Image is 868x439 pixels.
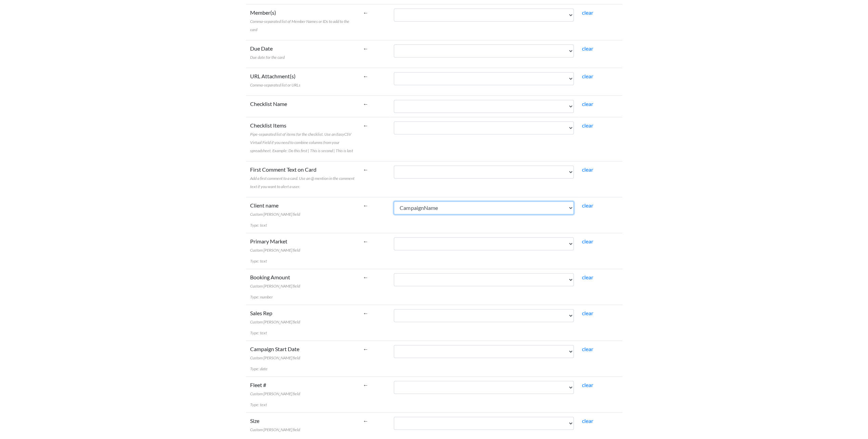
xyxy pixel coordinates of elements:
[250,223,267,228] span: Type: text
[359,197,390,233] td: ←
[250,176,354,189] span: Add a first comment to a card. Use an @ mention in the comment text if you want to alert a user.
[359,40,390,68] td: ←
[359,376,390,412] td: ←
[582,73,593,79] a: clear
[250,132,353,153] span: Pipe-separated list of items for the checklist. Use an EasyCSV Virtual Field if you need to combi...
[359,95,390,117] td: ←
[250,345,300,361] label: Campaign Start Date
[582,274,593,280] a: clear
[582,122,593,129] a: clear
[359,305,390,341] td: ←
[250,417,300,433] label: Size
[250,319,300,324] span: Custom [PERSON_NAME] field
[250,100,287,108] label: Checklist Name
[582,166,593,173] a: clear
[250,273,300,290] label: Booking Amount
[250,258,267,264] span: Type: text
[582,346,593,352] a: clear
[582,238,593,244] a: clear
[359,117,390,161] td: ←
[582,310,593,316] a: clear
[359,341,390,376] td: ←
[250,82,300,88] span: Comma-separated list or URLs
[250,402,267,407] span: Type: text
[250,294,273,300] span: Type: number
[250,72,300,89] label: URL Attachment(s)
[359,269,390,305] td: ←
[250,237,300,254] label: Primary Market
[250,44,285,61] label: Due Date
[250,248,300,253] span: Custom [PERSON_NAME] field
[250,201,300,218] label: Client name
[834,405,860,431] iframe: Drift Widget Chat Controller
[582,101,593,107] a: clear
[250,309,300,325] label: Sales Rep
[250,55,285,60] span: Due date for the card
[582,202,593,209] a: clear
[582,9,593,16] a: clear
[359,4,390,40] td: ←
[359,233,390,269] td: ←
[250,121,355,154] label: Checklist Items
[250,283,300,289] span: Custom [PERSON_NAME] field
[250,355,300,360] span: Custom [PERSON_NAME] field
[359,161,390,197] td: ←
[250,19,349,32] span: Comma-separated list of Member Names or IDs to add to the card
[582,45,593,52] a: clear
[250,381,300,397] label: Fleet #
[250,212,300,217] span: Custom [PERSON_NAME] field
[250,391,300,396] span: Custom [PERSON_NAME] field
[250,330,267,335] span: Type: text
[359,68,390,95] td: ←
[250,366,268,371] span: Type: date
[582,382,593,388] a: clear
[582,417,593,424] a: clear
[250,9,355,33] label: Member(s)
[250,427,300,432] span: Custom [PERSON_NAME] field
[250,165,355,190] label: First Comment Text on Card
